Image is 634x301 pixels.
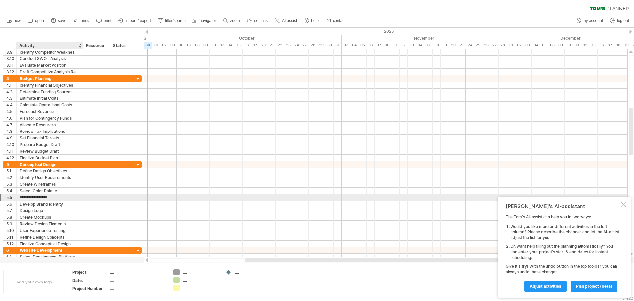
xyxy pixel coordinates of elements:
[622,42,631,49] div: Friday, 19 December 2025
[530,284,561,289] span: Adjust activities
[20,115,79,121] div: Plan for Contingency Funds
[6,122,16,128] div: 4.7
[416,42,424,49] div: Friday, 14 November 2025
[490,42,499,49] div: Thursday, 27 November 2025
[210,42,218,49] div: Friday, 10 October 2025
[6,221,16,227] div: 5.9
[608,17,631,25] a: log out
[200,19,216,23] span: navigator
[6,108,16,115] div: 4.5
[221,17,242,25] a: zoom
[6,188,16,194] div: 5.4
[5,17,23,25] a: new
[466,42,474,49] div: Monday, 24 November 2025
[375,42,383,49] div: Friday, 7 November 2025
[20,254,79,260] div: Select Development Platform
[20,174,79,181] div: Identify User Requirements
[548,42,556,49] div: Monday, 8 December 2025
[317,42,325,49] div: Wednesday, 29 October 2025
[20,82,79,88] div: Identify Financial Objectives
[6,69,16,75] div: 3.12
[284,42,292,49] div: Thursday, 23 October 2025
[183,269,219,275] div: ....
[383,42,391,49] div: Monday, 10 November 2025
[218,42,226,49] div: Monday, 13 October 2025
[391,42,400,49] div: Tuesday, 11 November 2025
[424,42,433,49] div: Monday, 17 November 2025
[20,155,79,161] div: Finalize Budget Plan
[6,141,16,148] div: 4.10
[449,42,457,49] div: Thursday, 20 November 2025
[20,69,79,75] div: Draft Competitive Analysis Report
[152,42,160,49] div: Wednesday, 1 October 2025
[160,42,168,49] div: Thursday, 2 October 2025
[573,42,581,49] div: Thursday, 11 December 2025
[482,42,490,49] div: Wednesday, 26 November 2025
[515,42,523,49] div: Tuesday, 2 December 2025
[20,102,79,108] div: Calculate Operational Costs
[499,42,507,49] div: Friday, 28 November 2025
[6,181,16,187] div: 5.3
[523,42,532,49] div: Wednesday, 3 December 2025
[576,284,612,289] span: plan project (beta)
[571,281,617,292] a: plan project (beta)
[19,42,79,49] div: Activity
[185,42,193,49] div: Tuesday, 7 October 2025
[606,42,614,49] div: Wednesday, 17 December 2025
[95,17,113,25] a: print
[614,42,622,49] div: Thursday, 18 December 2025
[617,19,629,23] span: log out
[6,194,16,201] div: 5.5
[26,17,46,25] a: open
[6,148,16,154] div: 4.11
[311,19,319,23] span: help
[300,42,309,49] div: Monday, 27 October 2025
[6,227,16,234] div: 5.10
[6,254,16,260] div: 6.1
[251,42,259,49] div: Friday, 17 October 2025
[6,168,16,174] div: 5.1
[201,42,210,49] div: Thursday, 9 October 2025
[292,42,300,49] div: Friday, 24 October 2025
[273,17,299,25] a: AI assist
[72,286,109,291] div: Project Number
[168,42,177,49] div: Friday, 3 October 2025
[81,19,89,23] span: undo
[309,42,317,49] div: Tuesday, 28 October 2025
[524,281,567,292] a: Adjust activities
[350,42,358,49] div: Tuesday, 4 November 2025
[243,42,251,49] div: Thursday, 16 October 2025
[6,102,16,108] div: 4.4
[86,42,106,49] div: Resource
[6,234,16,240] div: 5.11
[6,49,16,55] div: 3.9
[408,42,416,49] div: Thursday, 13 November 2025
[193,42,201,49] div: Wednesday, 8 October 2025
[20,207,79,214] div: Design Logo
[20,148,79,154] div: Review Budget Draft
[35,19,44,23] span: open
[117,17,153,25] a: import / export
[20,168,79,174] div: Define Design Objectives
[598,42,606,49] div: Tuesday, 16 December 2025
[20,108,79,115] div: Forecast Revenue
[574,17,605,25] a: my account
[556,42,565,49] div: Tuesday, 9 December 2025
[6,207,16,214] div: 5.7
[20,241,79,247] div: Finalize Conceptual Design
[156,17,188,25] a: filter/search
[20,56,79,62] div: Conduct SWOT Analysis
[20,161,79,168] div: Conceptual Design
[433,42,441,49] div: Tuesday, 18 November 2025
[6,95,16,101] div: 4.3
[144,42,152,49] div: Tuesday, 30 September 2025
[342,42,350,49] div: Monday, 3 November 2025
[324,17,348,25] a: contact
[511,244,619,260] li: Or, want help filling out the planning automatically? You can enter your project's start & end da...
[254,19,268,23] span: settings
[20,62,79,68] div: Evaluate Market Position
[20,128,79,134] div: Review Tax Implications
[3,270,65,294] div: Add your own logo
[6,75,16,82] div: 4
[441,42,449,49] div: Wednesday, 19 November 2025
